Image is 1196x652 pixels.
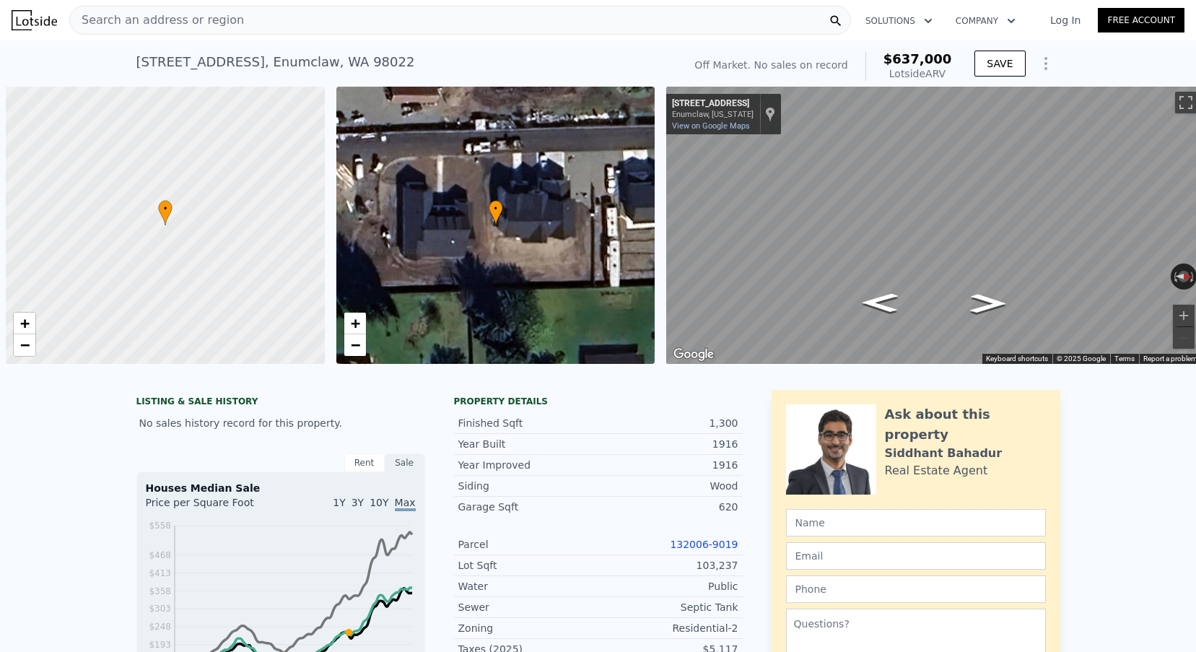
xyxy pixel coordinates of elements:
span: Search an address or region [70,12,244,29]
div: 620 [598,500,738,514]
div: Residential-2 [598,621,738,635]
span: − [20,336,30,354]
div: Ask about this property [885,404,1046,445]
div: LISTING & SALE HISTORY [136,396,425,410]
tspan: $413 [149,568,171,578]
div: 103,237 [598,558,738,573]
a: Terms (opens in new tab) [1114,355,1135,362]
div: Finished Sqft [458,416,598,430]
div: Sale [385,453,425,472]
img: Google [670,345,717,364]
tspan: $193 [149,640,171,650]
div: 1916 [598,437,738,451]
a: Zoom out [14,334,35,356]
tspan: $303 [149,604,171,614]
a: Log In [1033,13,1098,27]
div: Wood [598,479,738,493]
div: Siddhant Bahadur [885,445,1003,462]
tspan: $358 [149,586,171,596]
div: Sewer [458,600,598,614]
div: Real Estate Agent [885,462,988,479]
div: Public [598,579,738,594]
div: Siding [458,479,598,493]
a: Zoom in [14,313,35,334]
a: Open this area in Google Maps (opens a new window) [670,345,717,364]
button: Zoom in [1173,305,1195,326]
button: Show Options [1031,49,1060,78]
span: + [350,314,359,332]
path: Go South, 266th Ave SE [847,289,914,317]
div: [STREET_ADDRESS] [672,98,754,110]
div: Lotside ARV [883,66,952,81]
div: [STREET_ADDRESS] , Enumclaw , WA 98022 [136,52,415,72]
div: Water [458,579,598,594]
input: Name [786,509,1046,536]
div: Property details [454,396,743,407]
button: Keyboard shortcuts [986,354,1048,364]
input: Phone [786,575,1046,603]
div: Rent [344,453,385,472]
div: Year Built [458,437,598,451]
button: Company [944,8,1027,34]
span: Max [395,497,416,511]
path: Go North, 266th Ave SE [955,290,1022,318]
button: SAVE [974,51,1025,77]
span: 10Y [370,497,388,508]
div: Zoning [458,621,598,635]
span: 1Y [333,497,345,508]
div: Off Market. No sales on record [694,58,847,72]
div: • [158,200,173,225]
a: 132006-9019 [670,539,738,550]
div: Septic Tank [598,600,738,614]
button: Solutions [854,8,944,34]
a: Zoom out [344,334,366,356]
input: Email [786,542,1046,570]
div: 1916 [598,458,738,472]
button: Rotate counterclockwise [1171,264,1179,290]
a: Free Account [1098,8,1184,32]
div: Year Improved [458,458,598,472]
a: View on Google Maps [672,121,750,131]
div: Lot Sqft [458,558,598,573]
tspan: $558 [149,521,171,531]
span: $637,000 [883,51,952,66]
tspan: $468 [149,550,171,560]
span: − [350,336,359,354]
div: • [489,200,503,225]
img: Lotside [12,10,57,30]
a: Zoom in [344,313,366,334]
div: No sales history record for this property. [136,410,425,436]
div: Price per Square Foot [146,495,281,518]
span: 3Y [352,497,364,508]
div: Garage Sqft [458,500,598,514]
button: Zoom out [1173,327,1195,349]
span: © 2025 Google [1057,355,1106,362]
span: + [20,314,30,332]
div: 1,300 [598,416,738,430]
div: Houses Median Sale [146,481,416,495]
span: • [158,202,173,215]
a: Show location on map [765,106,775,122]
tspan: $248 [149,622,171,632]
span: • [489,202,503,215]
div: Enumclaw, [US_STATE] [672,110,754,119]
div: Parcel [458,537,598,552]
